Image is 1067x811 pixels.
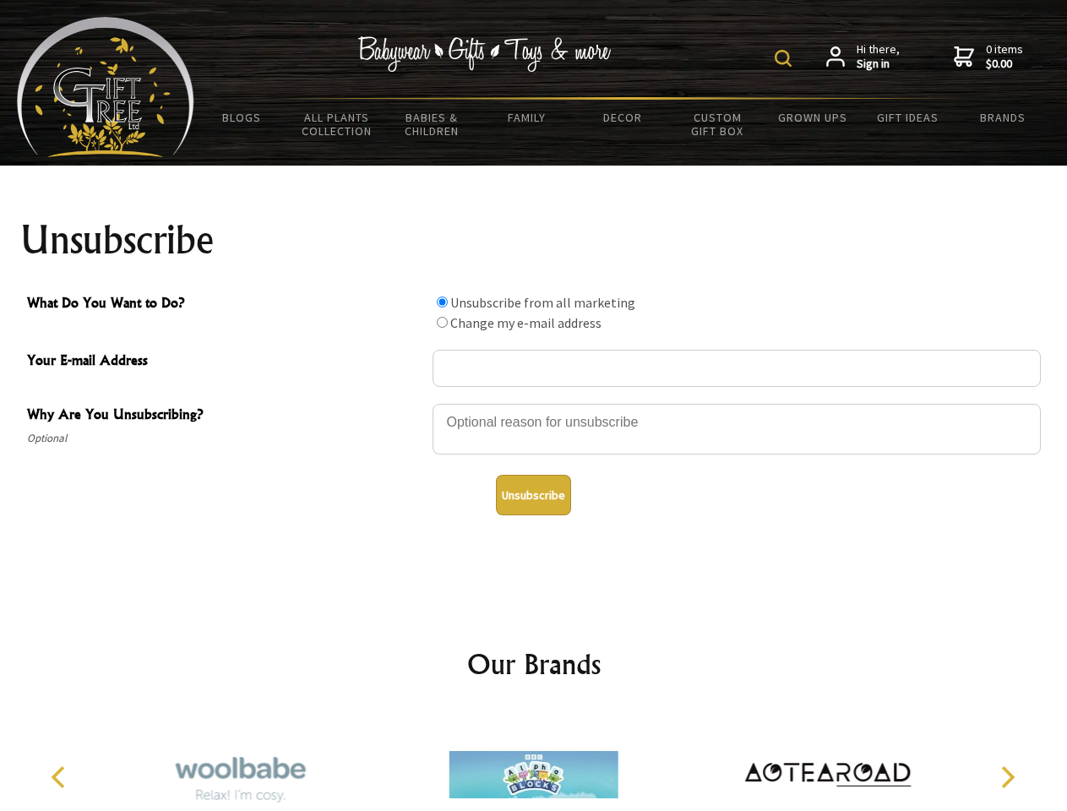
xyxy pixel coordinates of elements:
[450,314,602,331] label: Change my e-mail address
[433,404,1041,454] textarea: Why Are You Unsubscribing?
[358,36,612,72] img: Babywear - Gifts - Toys & more
[27,404,424,428] span: Why Are You Unsubscribing?
[34,644,1034,684] h2: Our Brands
[775,50,792,67] img: product search
[954,42,1023,72] a: 0 items$0.00
[27,292,424,317] span: What Do You Want to Do?
[437,297,448,308] input: What Do You Want to Do?
[42,759,79,796] button: Previous
[826,42,900,72] a: Hi there,Sign in
[955,100,1051,135] a: Brands
[860,100,955,135] a: Gift Ideas
[290,100,385,149] a: All Plants Collection
[17,17,194,157] img: Babyware - Gifts - Toys and more...
[480,100,575,135] a: Family
[986,57,1023,72] strong: $0.00
[988,759,1026,796] button: Next
[433,350,1041,387] input: Your E-mail Address
[437,317,448,328] input: What Do You Want to Do?
[857,42,900,72] span: Hi there,
[27,428,424,449] span: Optional
[986,41,1023,72] span: 0 items
[496,475,571,515] button: Unsubscribe
[765,100,860,135] a: Grown Ups
[857,57,900,72] strong: Sign in
[27,350,424,374] span: Your E-mail Address
[670,100,765,149] a: Custom Gift Box
[194,100,290,135] a: BLOGS
[574,100,670,135] a: Decor
[384,100,480,149] a: Babies & Children
[20,220,1048,260] h1: Unsubscribe
[450,294,635,311] label: Unsubscribe from all marketing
